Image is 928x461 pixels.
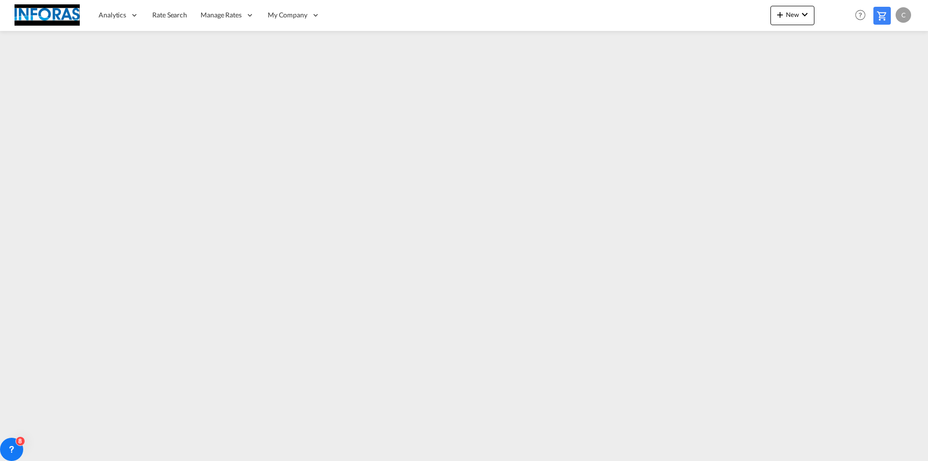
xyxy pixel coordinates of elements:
span: Help [852,7,869,23]
span: Rate Search [152,11,187,19]
img: eff75c7098ee11eeb65dd1c63e392380.jpg [14,4,80,26]
span: Manage Rates [201,10,242,20]
md-icon: icon-chevron-down [799,9,811,20]
span: New [774,11,811,18]
button: icon-plus 400-fgNewicon-chevron-down [770,6,814,25]
md-icon: icon-plus 400-fg [774,9,786,20]
div: C [896,7,911,23]
div: Help [852,7,873,24]
span: My Company [268,10,307,20]
span: Analytics [99,10,126,20]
